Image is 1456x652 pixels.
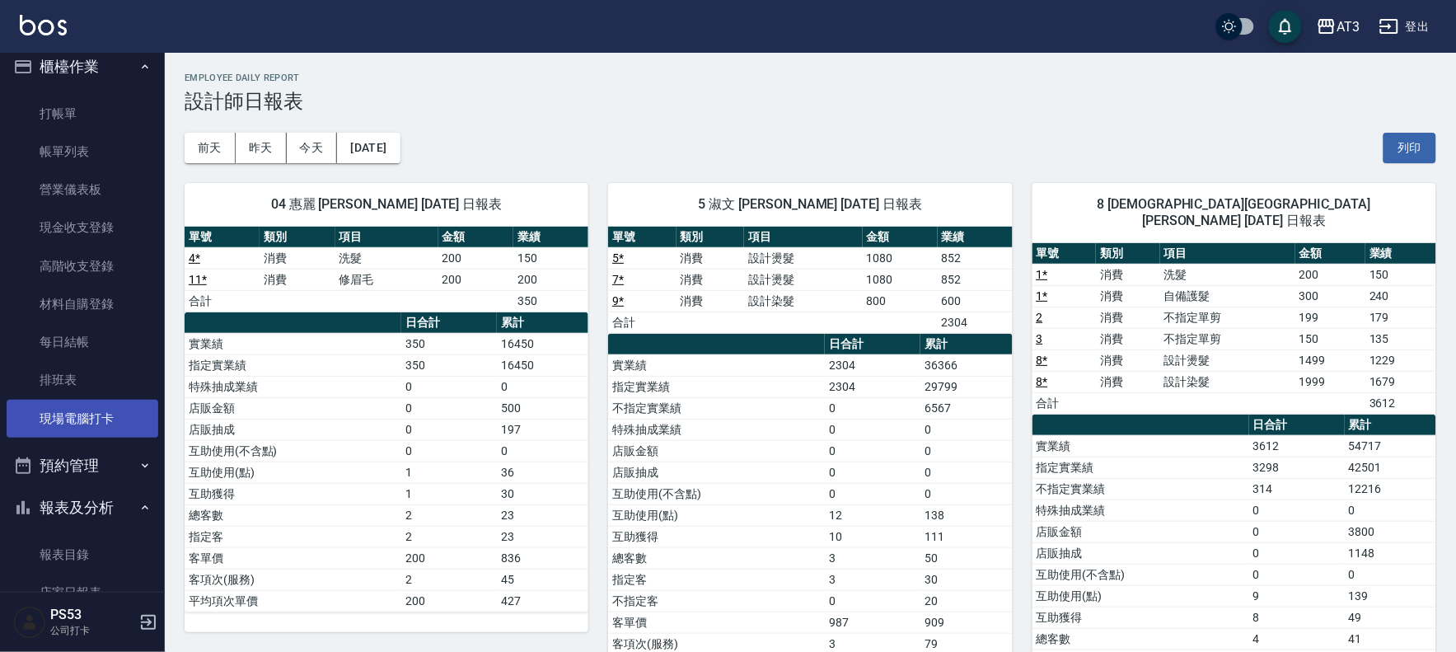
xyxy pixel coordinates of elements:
[1295,349,1366,371] td: 1499
[401,354,497,376] td: 350
[185,73,1436,83] h2: Employee Daily Report
[497,440,588,462] td: 0
[1032,521,1249,542] td: 店販金額
[608,590,825,612] td: 不指定客
[401,440,497,462] td: 0
[938,290,1013,312] td: 600
[863,227,938,248] th: 金額
[497,397,588,419] td: 500
[185,90,1436,113] h3: 設計師日報表
[608,227,677,248] th: 單號
[513,227,588,248] th: 業績
[1249,478,1345,500] td: 314
[1096,243,1160,265] th: 類別
[608,312,677,333] td: 合計
[7,247,158,285] a: 高階收支登錄
[401,483,497,504] td: 1
[1295,243,1366,265] th: 金額
[1096,264,1160,285] td: 消費
[920,419,1012,440] td: 0
[185,227,588,312] table: a dense table
[1032,607,1249,628] td: 互助獲得
[7,400,158,438] a: 現場電腦打卡
[1032,500,1249,521] td: 特殊抽成業績
[1096,285,1160,307] td: 消費
[401,376,497,397] td: 0
[513,269,588,290] td: 200
[677,227,745,248] th: 類別
[401,419,497,440] td: 0
[1032,564,1249,585] td: 互助使用(不含點)
[337,133,400,163] button: [DATE]
[1249,521,1345,542] td: 0
[1269,10,1302,43] button: save
[608,227,1012,334] table: a dense table
[1345,521,1436,542] td: 3800
[1373,12,1436,42] button: 登出
[608,547,825,569] td: 總客數
[1383,133,1436,163] button: 列印
[50,623,134,638] p: 公司打卡
[920,397,1012,419] td: 6567
[1249,585,1345,607] td: 9
[1096,349,1160,371] td: 消費
[401,590,497,612] td: 200
[20,15,67,35] img: Logo
[1032,585,1249,607] td: 互助使用(點)
[260,269,335,290] td: 消費
[401,547,497,569] td: 200
[260,227,335,248] th: 類別
[608,569,825,590] td: 指定客
[185,333,401,354] td: 實業績
[1032,478,1249,500] td: 不指定實業績
[1096,307,1160,328] td: 消費
[513,247,588,269] td: 150
[825,397,920,419] td: 0
[185,462,401,483] td: 互助使用(點)
[7,133,158,171] a: 帳單列表
[497,590,588,612] td: 427
[401,397,497,419] td: 0
[1249,542,1345,564] td: 0
[677,290,745,312] td: 消費
[825,462,920,483] td: 0
[335,269,438,290] td: 修眉毛
[1345,500,1436,521] td: 0
[920,462,1012,483] td: 0
[185,483,401,504] td: 互助獲得
[287,133,338,163] button: 今天
[185,526,401,547] td: 指定客
[863,247,938,269] td: 1080
[920,376,1012,397] td: 29799
[920,483,1012,504] td: 0
[1345,542,1436,564] td: 1148
[608,397,825,419] td: 不指定實業績
[204,196,569,213] span: 04 惠麗 [PERSON_NAME] [DATE] 日報表
[401,526,497,547] td: 2
[185,133,236,163] button: 前天
[1096,371,1160,392] td: 消費
[1037,332,1043,345] a: 3
[7,536,158,574] a: 報表目錄
[185,547,401,569] td: 客單價
[1249,435,1345,457] td: 3612
[608,612,825,633] td: 客單價
[1365,371,1436,392] td: 1679
[938,247,1013,269] td: 852
[920,590,1012,612] td: 20
[608,440,825,462] td: 店販金額
[50,607,134,623] h5: PS53
[438,269,513,290] td: 200
[185,569,401,590] td: 客項次(服務)
[185,590,401,612] td: 平均項次單價
[1160,328,1295,349] td: 不指定單剪
[677,269,745,290] td: 消費
[1365,264,1436,285] td: 150
[1345,564,1436,585] td: 0
[608,504,825,526] td: 互助使用(點)
[1160,349,1295,371] td: 設計燙髮
[185,376,401,397] td: 特殊抽成業績
[920,334,1012,355] th: 累計
[1249,500,1345,521] td: 0
[1032,435,1249,457] td: 實業績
